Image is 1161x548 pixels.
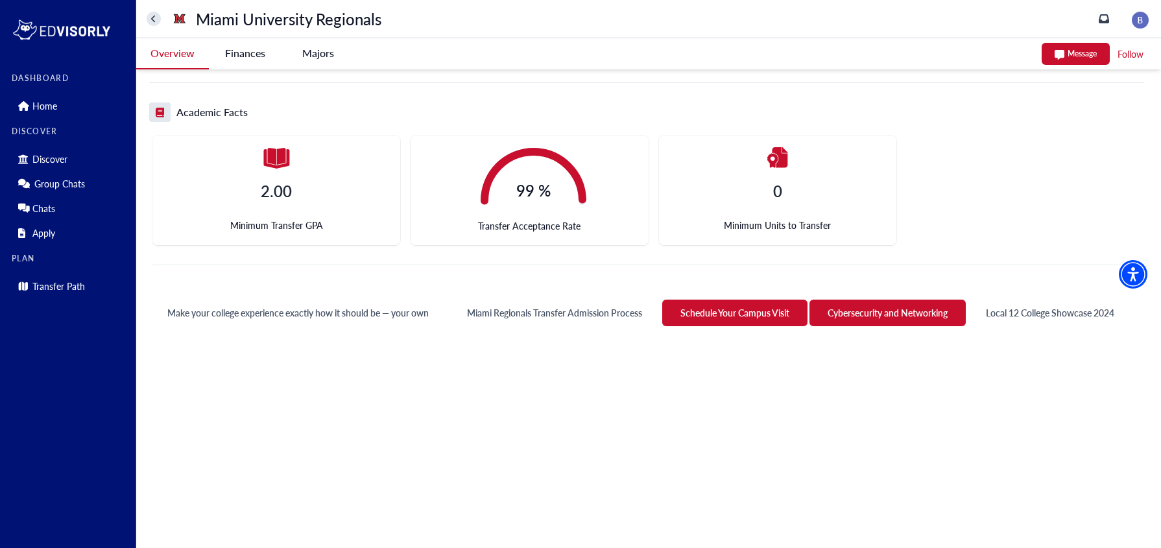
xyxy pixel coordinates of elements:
button: Miami Regionals Transfer Admission Process [449,300,660,326]
button: Message [1042,43,1110,65]
button: Cybersecurity and Networking [809,300,966,326]
button: Finances [209,38,281,68]
button: Follow [1116,46,1145,62]
div: Chats [12,198,128,219]
div: Apply [12,222,128,243]
p: Group Chats [34,178,85,189]
button: Overview [136,38,209,69]
img: image [1132,12,1149,29]
img: universityName [169,8,190,29]
button: Majors [281,38,354,68]
p: Transfer Path [32,281,85,292]
label: DISCOVER [12,127,128,136]
div: Home [12,95,128,116]
button: home [147,12,161,26]
button: Local 12 College Showcase 2024 [968,300,1132,326]
h4: 0 [773,182,782,200]
img: logo [12,17,112,43]
h5: Academic Facts [176,105,248,119]
span: Minimum Units to Transfer [724,219,831,232]
div: Group Chats [12,173,128,194]
label: DASHBOARD [12,74,128,83]
a: inbox [1099,14,1109,24]
label: PLAN [12,254,128,263]
div: Transfer Path [12,276,128,296]
p: Apply [32,228,55,239]
button: Make your college experience exactly how it should be — your own [149,300,447,326]
span: 99 % [481,180,586,202]
p: Chats [32,203,55,214]
div: Discover [12,149,128,169]
p: Home [32,101,57,112]
span: Transfer Acceptance Rate [478,219,580,232]
p: Discover [32,154,67,165]
h4: 2.00 [261,182,292,200]
div: Accessibility Menu [1119,260,1147,289]
button: Schedule Your Campus Visit [662,300,808,326]
p: Miami University Regionals [196,12,381,26]
span: Minimum Transfer GPA [230,219,323,232]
